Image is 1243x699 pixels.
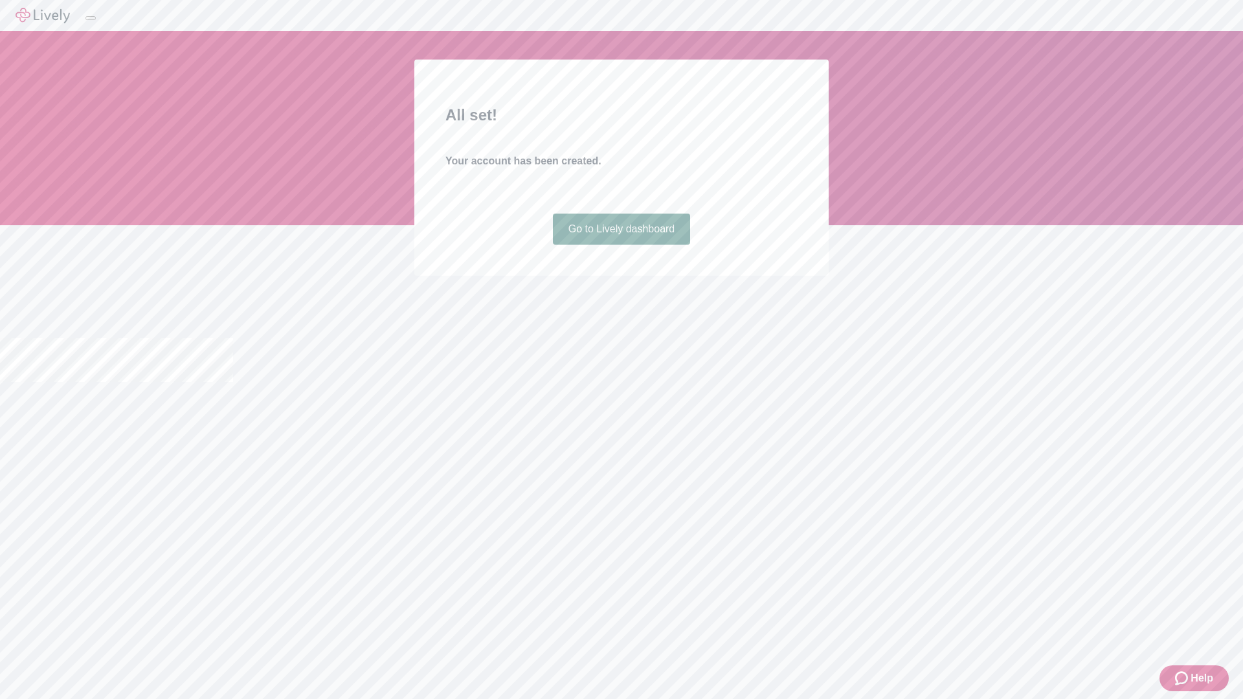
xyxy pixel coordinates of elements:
[553,214,691,245] a: Go to Lively dashboard
[445,104,798,127] h2: All set!
[1159,665,1229,691] button: Zendesk support iconHelp
[85,16,96,20] button: Log out
[1191,671,1213,686] span: Help
[1175,671,1191,686] svg: Zendesk support icon
[16,8,70,23] img: Lively
[445,153,798,169] h4: Your account has been created.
